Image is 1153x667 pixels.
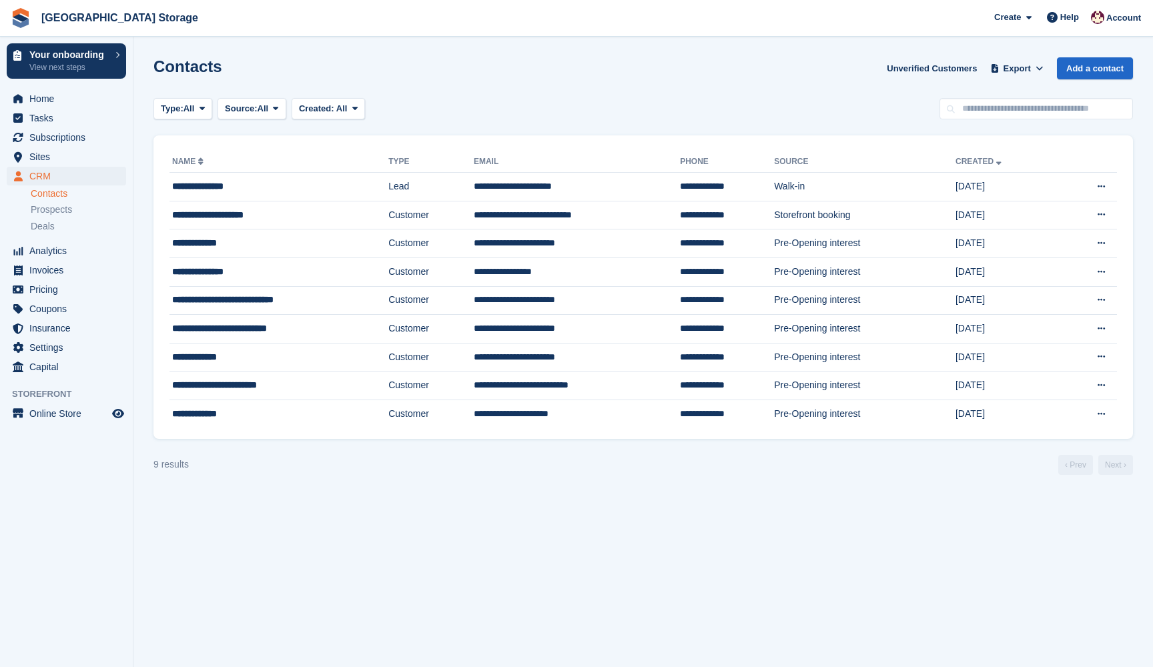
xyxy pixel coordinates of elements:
a: Deals [31,219,126,233]
span: Prospects [31,203,72,216]
a: Preview store [110,406,126,422]
p: View next steps [29,61,109,73]
span: Deals [31,220,55,233]
td: Customer [388,257,474,286]
span: Settings [29,338,109,357]
td: Customer [388,286,474,315]
h1: Contacts [153,57,222,75]
span: All [336,103,348,113]
span: Account [1106,11,1141,25]
td: Customer [388,229,474,258]
span: Export [1004,62,1031,75]
a: menu [7,128,126,147]
span: Online Store [29,404,109,423]
span: Coupons [29,299,109,318]
td: Lead [388,173,474,201]
nav: Page [1056,455,1136,475]
button: Created: All [292,98,365,120]
span: Subscriptions [29,128,109,147]
span: Home [29,89,109,108]
span: Insurance [29,319,109,338]
a: [GEOGRAPHIC_DATA] Storage [36,7,204,29]
a: menu [7,89,126,108]
td: Pre-Opening interest [774,400,955,428]
a: menu [7,241,126,260]
th: Type [388,151,474,173]
td: Customer [388,201,474,229]
a: Your onboarding View next steps [7,43,126,79]
td: [DATE] [955,229,1058,258]
td: Customer [388,315,474,344]
th: Source [774,151,955,173]
td: Customer [388,400,474,428]
a: menu [7,358,126,376]
p: Your onboarding [29,50,109,59]
td: Customer [388,372,474,400]
span: Help [1060,11,1079,24]
span: Create [994,11,1021,24]
a: Unverified Customers [881,57,982,79]
span: Created: [299,103,334,113]
a: menu [7,167,126,185]
a: menu [7,299,126,318]
a: menu [7,147,126,166]
span: Invoices [29,261,109,279]
a: Prospects [31,203,126,217]
a: menu [7,404,126,423]
td: [DATE] [955,400,1058,428]
th: Email [474,151,680,173]
span: All [258,102,269,115]
td: Pre-Opening interest [774,372,955,400]
td: Pre-Opening interest [774,229,955,258]
a: Next [1098,455,1133,475]
a: menu [7,319,126,338]
td: [DATE] [955,257,1058,286]
a: Contacts [31,187,126,200]
span: Capital [29,358,109,376]
div: 9 results [153,458,189,472]
a: menu [7,109,126,127]
button: Source: All [218,98,286,120]
td: Customer [388,343,474,372]
td: [DATE] [955,286,1058,315]
button: Export [988,57,1046,79]
a: Created [955,157,1004,166]
td: Pre-Opening interest [774,257,955,286]
a: menu [7,261,126,279]
a: Add a contact [1057,57,1133,79]
a: Name [172,157,206,166]
img: stora-icon-8386f47178a22dfd0bd8f6a31ec36ba5ce8667c1dd55bd0f319d3a0aa187defe.svg [11,8,31,28]
span: Storefront [12,388,133,401]
a: menu [7,280,126,299]
a: menu [7,338,126,357]
td: [DATE] [955,173,1058,201]
span: Type: [161,102,183,115]
span: Analytics [29,241,109,260]
td: Storefront booking [774,201,955,229]
a: Previous [1058,455,1093,475]
span: Source: [225,102,257,115]
td: [DATE] [955,201,1058,229]
th: Phone [680,151,774,173]
td: [DATE] [955,343,1058,372]
img: Andrew Lacey [1091,11,1104,24]
td: Walk-in [774,173,955,201]
td: [DATE] [955,372,1058,400]
span: Tasks [29,109,109,127]
td: Pre-Opening interest [774,315,955,344]
span: All [183,102,195,115]
span: Sites [29,147,109,166]
td: Pre-Opening interest [774,286,955,315]
td: [DATE] [955,315,1058,344]
td: Pre-Opening interest [774,343,955,372]
button: Type: All [153,98,212,120]
span: CRM [29,167,109,185]
span: Pricing [29,280,109,299]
